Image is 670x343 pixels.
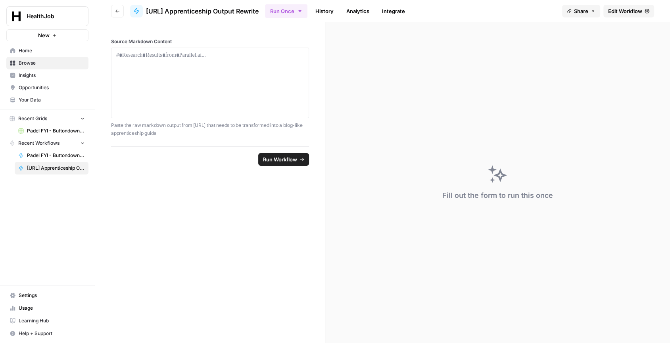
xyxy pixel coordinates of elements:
a: Analytics [342,5,374,17]
span: Settings [19,292,85,299]
button: Recent Workflows [6,137,88,149]
span: Padel FYI - Buttondown -Newsletter Generation [27,152,85,159]
a: [URL] Apprenticeship Output Rewrite [15,162,88,174]
a: [URL] Apprenticeship Output Rewrite [130,5,259,17]
a: Integrate [377,5,410,17]
a: Home [6,44,88,57]
a: Edit Workflow [603,5,654,17]
span: [URL] Apprenticeship Output Rewrite [146,6,259,16]
span: Learning Hub [19,317,85,324]
span: Recent Workflows [18,140,60,147]
span: HealthJob [27,12,75,20]
button: Run Workflow [258,153,309,166]
span: Recent Grids [18,115,47,122]
a: Usage [6,302,88,314]
button: Run Once [265,4,307,18]
span: [URL] Apprenticeship Output Rewrite [27,165,85,172]
span: Run Workflow [263,155,297,163]
a: Opportunities [6,81,88,94]
a: Padel FYI - Buttondown -Newsletter Generation Grid [15,125,88,137]
img: HealthJob Logo [9,9,23,23]
button: Workspace: HealthJob [6,6,88,26]
p: Paste the raw markdown output from [URL] that needs to be transformed into a blog-like apprentice... [111,121,309,137]
span: Padel FYI - Buttondown -Newsletter Generation Grid [27,127,85,134]
a: Your Data [6,94,88,106]
div: Fill out the form to run this once [442,190,553,201]
a: Insights [6,69,88,82]
button: Recent Grids [6,113,88,125]
button: New [6,29,88,41]
span: Opportunities [19,84,85,91]
a: History [311,5,338,17]
span: Edit Workflow [608,7,642,15]
span: New [38,31,50,39]
a: Browse [6,57,88,69]
span: Usage [19,305,85,312]
span: Share [574,7,588,15]
a: Padel FYI - Buttondown -Newsletter Generation [15,149,88,162]
button: Help + Support [6,327,88,340]
span: Insights [19,72,85,79]
span: Your Data [19,96,85,103]
span: Help + Support [19,330,85,337]
a: Learning Hub [6,314,88,327]
span: Home [19,47,85,54]
button: Share [562,5,600,17]
a: Settings [6,289,88,302]
span: Browse [19,59,85,67]
label: Source Markdown Content [111,38,309,45]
